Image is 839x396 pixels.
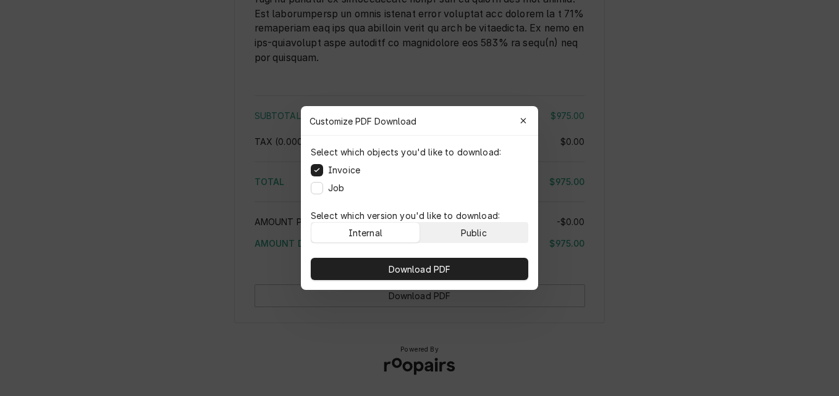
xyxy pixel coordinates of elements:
label: Job [328,181,344,194]
div: Customize PDF Download [301,106,538,136]
div: Internal [348,226,382,239]
span: Download PDF [386,263,453,276]
p: Select which version you'd like to download: [311,209,528,222]
button: Download PDF [311,258,528,280]
div: Public [461,226,487,239]
label: Invoice [328,163,360,176]
p: Select which objects you'd like to download: [311,146,501,159]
